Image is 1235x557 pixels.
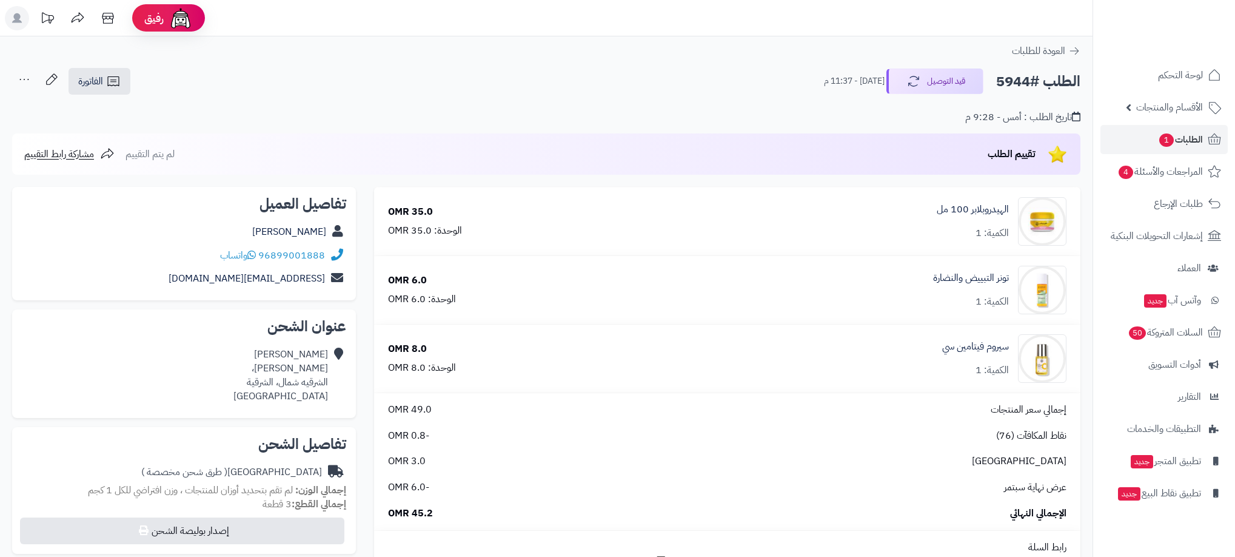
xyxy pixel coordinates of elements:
[169,271,325,286] a: [EMAIL_ADDRESS][DOMAIN_NAME]
[1019,266,1066,314] img: 1739577595-cm51khrme0n1z01klhcir4seo_WHITING_TONER-01-90x90.jpg
[976,295,1009,309] div: الكمية: 1
[388,507,433,521] span: 45.2 OMR
[1111,228,1203,245] span: إشعارات التحويلات البنكية
[388,403,432,417] span: 49.0 OMR
[32,6,62,33] a: تحديثات المنصة
[295,483,346,498] strong: إجمالي الوزن:
[1118,487,1140,501] span: جديد
[1100,157,1228,186] a: المراجعات والأسئلة4
[379,541,1076,555] div: رابط السلة
[388,274,427,288] div: 6.0 OMR
[22,197,346,211] h2: تفاصيل العميل
[388,481,429,495] span: -6.0 OMR
[1100,479,1228,508] a: تطبيق نقاط البيعجديد
[258,248,325,263] a: 96899001888
[1100,286,1228,315] a: وآتس آبجديد
[388,342,427,356] div: 8.0 OMR
[220,248,256,263] a: واتساب
[991,403,1066,417] span: إجمالي سعر المنتجات
[169,6,193,30] img: ai-face.png
[388,292,456,306] div: الوحدة: 6.0 OMR
[1100,125,1228,154] a: الطلبات1
[24,147,115,161] a: مشاركة رابط التقييم
[972,454,1066,468] span: [GEOGRAPHIC_DATA]
[141,465,227,479] span: ( طرق شحن مخصصة )
[1100,254,1228,283] a: العملاء
[22,319,346,334] h2: عنوان الشحن
[1100,350,1228,379] a: أدوات التسويق
[1100,447,1228,476] a: تطبيق المتجرجديد
[976,226,1009,240] div: الكمية: 1
[1159,133,1174,147] span: 1
[388,224,462,238] div: الوحدة: 35.0 OMR
[292,497,346,511] strong: إجمالي القطع:
[1143,292,1201,309] span: وآتس آب
[1129,326,1146,340] span: 50
[1148,356,1201,373] span: أدوات التسويق
[942,340,1009,354] a: سيروم فيتامين سي
[1119,166,1134,180] span: 4
[1144,294,1166,308] span: جديد
[1100,414,1228,444] a: التطبيقات والخدمات
[126,147,175,161] span: لم يتم التقييم
[1127,420,1201,437] span: التطبيقات والخدمات
[1100,318,1228,347] a: السلات المتروكة50
[141,465,322,479] div: [GEOGRAPHIC_DATA]
[988,147,1036,161] span: تقييم الطلب
[88,483,293,498] span: لم تقم بتحديد أوزان للمنتجات ، وزن افتراضي للكل 1 كجم
[1100,61,1228,90] a: لوحة التحكم
[20,518,344,544] button: إصدار بوليصة الشحن
[933,271,1009,285] a: تونر التبييض والنضارة
[1130,453,1201,470] span: تطبيق المتجر
[69,68,130,95] a: الفاتورة
[1004,481,1066,495] span: عرض نهاية سبتمر
[1019,334,1066,383] img: 1739578857-cm516j38p0mpi01kl159h85d2_C_SEURM-09-90x90.jpg
[144,11,164,25] span: رفيق
[965,110,1080,124] div: تاريخ الطلب : أمس - 9:28 م
[388,205,433,219] div: 35.0 OMR
[1128,324,1203,341] span: السلات المتروكة
[233,348,328,403] div: [PERSON_NAME] [PERSON_NAME]، الشرقيه شمال، الشرقية [GEOGRAPHIC_DATA]
[263,497,346,511] small: 3 قطعة
[1019,197,1066,246] img: 1739576658-cm5o7h3k200cz01n3d88igawy_HYDROBALAPER_w-90x90.jpg
[1131,455,1153,468] span: جديد
[996,429,1066,443] span: نقاط المكافآت (76)
[388,361,456,375] div: الوحدة: 8.0 OMR
[1117,485,1201,502] span: تطبيق نقاط البيع
[1100,221,1228,251] a: إشعارات التحويلات البنكية
[78,74,103,89] span: الفاتورة
[1012,44,1065,58] span: العودة للطلبات
[1012,44,1080,58] a: العودة للطلبات
[886,69,983,94] button: قيد التوصيل
[1158,67,1203,84] span: لوحة التحكم
[996,69,1080,94] h2: الطلب #5944
[1010,507,1066,521] span: الإجمالي النهائي
[1136,99,1203,116] span: الأقسام والمنتجات
[1177,260,1201,277] span: العملاء
[388,454,426,468] span: 3.0 OMR
[388,429,429,443] span: -0.8 OMR
[1158,131,1203,148] span: الطلبات
[1178,388,1201,405] span: التقارير
[252,224,326,239] a: [PERSON_NAME]
[1117,163,1203,180] span: المراجعات والأسئلة
[1100,382,1228,411] a: التقارير
[976,363,1009,377] div: الكمية: 1
[1154,195,1203,212] span: طلبات الإرجاع
[824,75,885,87] small: [DATE] - 11:37 م
[24,147,94,161] span: مشاركة رابط التقييم
[937,203,1009,217] a: الهيدروبلابر 100 مل
[22,437,346,451] h2: تفاصيل الشحن
[1153,27,1223,52] img: logo-2.png
[1100,189,1228,218] a: طلبات الإرجاع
